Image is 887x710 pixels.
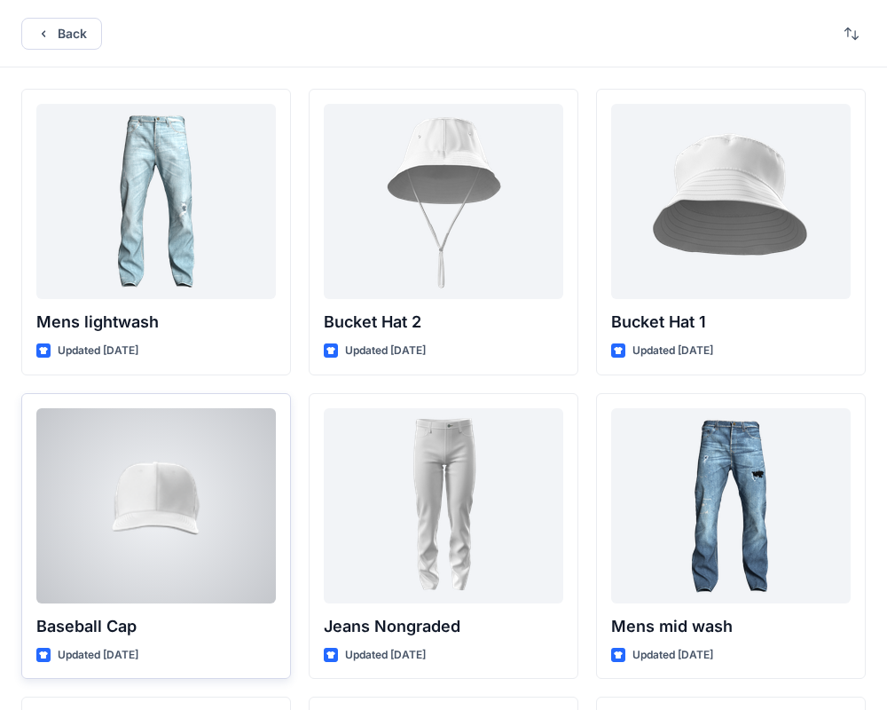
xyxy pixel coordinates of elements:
p: Bucket Hat 2 [324,310,563,335]
p: Jeans Nongraded [324,614,563,639]
p: Updated [DATE] [58,342,138,360]
p: Bucket Hat 1 [611,310,851,335]
p: Updated [DATE] [345,342,426,360]
a: Mens lightwash [36,104,276,299]
p: Mens lightwash [36,310,276,335]
p: Updated [DATE] [58,646,138,665]
a: Bucket Hat 1 [611,104,851,299]
button: Back [21,18,102,50]
p: Updated [DATE] [632,342,713,360]
p: Mens mid wash [611,614,851,639]
a: Bucket Hat 2 [324,104,563,299]
p: Updated [DATE] [632,646,713,665]
a: Mens mid wash [611,408,851,603]
p: Updated [DATE] [345,646,426,665]
p: Baseball Cap [36,614,276,639]
a: Jeans Nongraded [324,408,563,603]
a: Baseball Cap [36,408,276,603]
